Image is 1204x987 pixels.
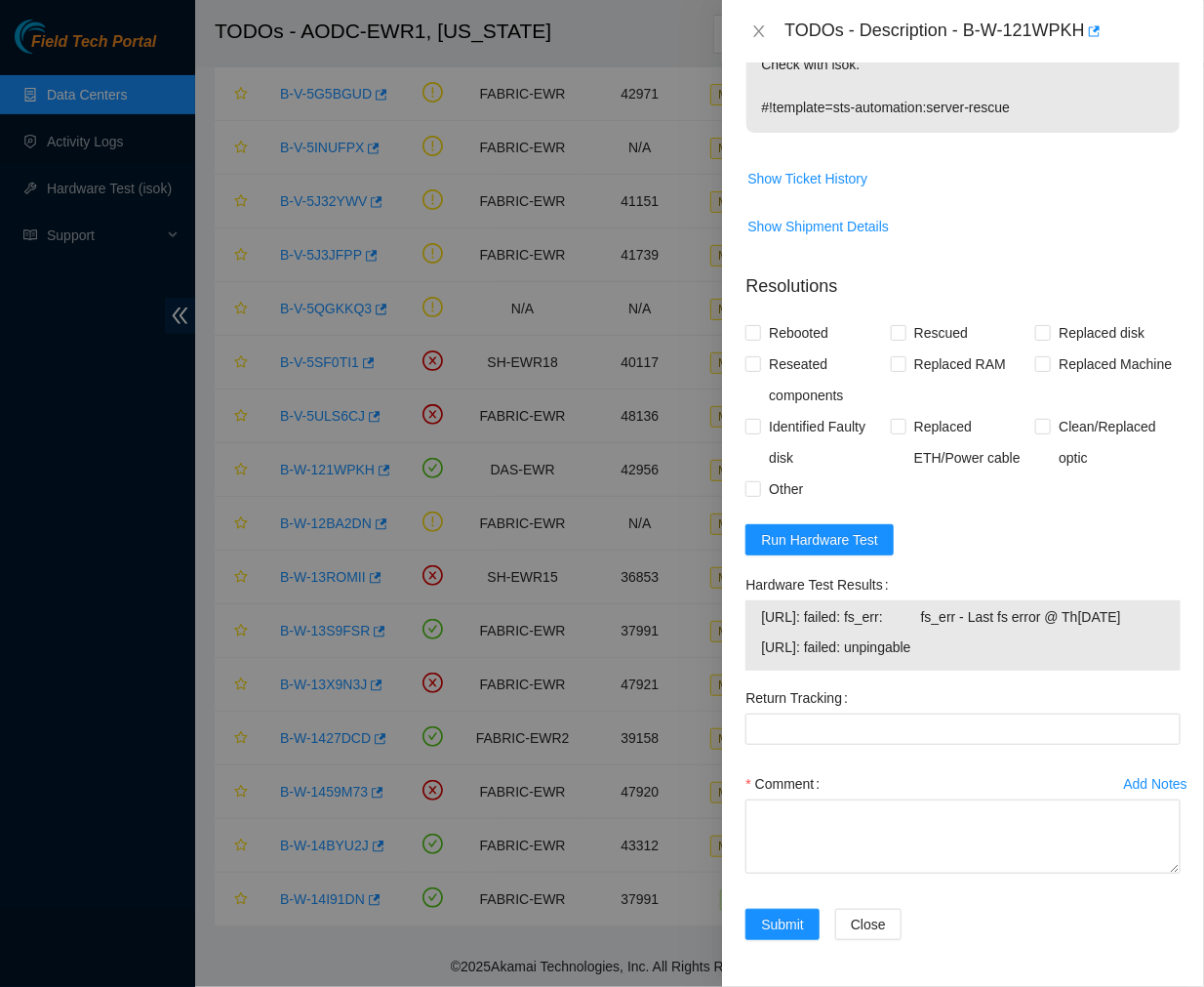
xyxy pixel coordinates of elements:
[1124,777,1187,791] div: Add Notes
[906,349,1014,380] span: Replaced RAM
[851,914,886,935] span: Close
[745,909,820,940] button: Submit
[835,909,902,940] button: Close
[906,411,1036,473] span: Replaced ETH/Power cable
[761,473,811,505] span: Other
[751,23,767,39] span: close
[745,22,773,41] button: Close
[745,768,827,800] label: Comment
[745,524,894,555] button: Run Hardware Test
[746,163,868,194] button: Show Ticket History
[745,569,896,600] label: Hardware Test Results
[1123,768,1188,800] button: Add Notes
[745,258,1181,300] p: Resolutions
[745,800,1181,874] textarea: Comment
[747,168,867,189] span: Show Ticket History
[761,411,891,473] span: Identified Faulty disk
[761,914,804,935] span: Submit
[1051,317,1152,349] span: Replaced disk
[747,216,889,237] span: Show Shipment Details
[761,317,836,349] span: Rebooted
[1051,349,1180,380] span: Replaced Machine
[761,349,891,411] span: Reseated components
[761,637,1165,658] span: [URL]: failed: unpingable
[746,211,890,242] button: Show Shipment Details
[1051,411,1181,473] span: Clean/Replaced optic
[745,682,856,714] label: Return Tracking
[784,16,1181,47] div: TODOs - Description - B-W-121WPKH
[906,317,976,349] span: Rescued
[761,529,878,551] span: Run Hardware Test
[761,606,1165,628] span: [URL]: failed: fs_err: fs_err - Last fs error @ Th[DATE]
[745,714,1181,745] input: Return Tracking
